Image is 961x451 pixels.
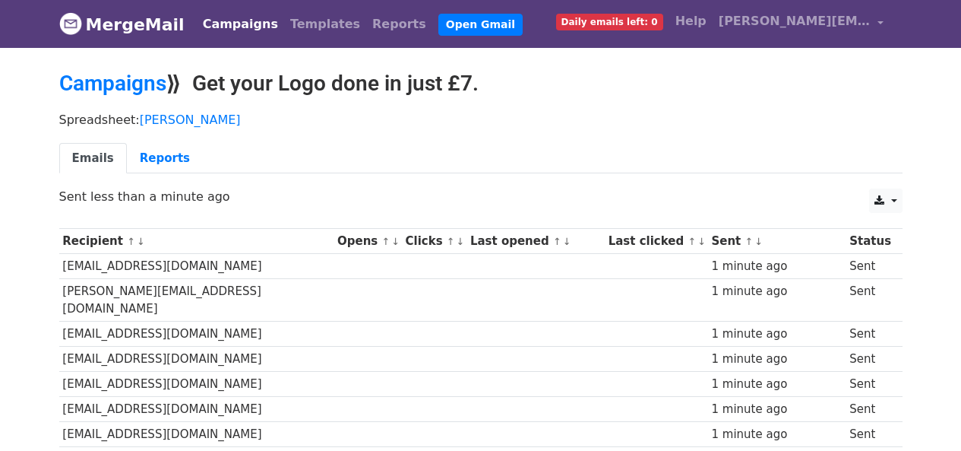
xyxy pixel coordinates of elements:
td: Sent [846,397,894,422]
td: Sent [846,279,894,322]
div: 1 minute ago [711,258,842,275]
a: Templates [284,9,366,40]
div: 1 minute ago [711,283,842,300]
a: ↑ [447,236,455,247]
a: ↓ [563,236,571,247]
th: Opens [334,229,402,254]
a: ↑ [127,236,135,247]
td: [EMAIL_ADDRESS][DOMAIN_NAME] [59,422,334,447]
td: Sent [846,254,894,279]
a: ↓ [391,236,400,247]
a: MergeMail [59,8,185,40]
span: [PERSON_NAME][EMAIL_ADDRESS][DOMAIN_NAME] [719,12,871,30]
th: Sent [708,229,846,254]
div: 1 minute ago [711,351,842,368]
a: ↓ [697,236,706,247]
a: ↑ [553,236,561,247]
td: Sent [846,321,894,346]
a: Help [669,6,713,37]
a: Campaigns [59,71,166,96]
td: [PERSON_NAME][EMAIL_ADDRESS][DOMAIN_NAME] [59,279,334,322]
div: 1 minute ago [711,376,842,393]
a: ↑ [688,236,696,247]
td: [EMAIL_ADDRESS][DOMAIN_NAME] [59,346,334,371]
div: 1 minute ago [711,326,842,343]
td: Sent [846,422,894,447]
a: ↓ [754,236,763,247]
div: 1 minute ago [711,401,842,418]
td: [EMAIL_ADDRESS][DOMAIN_NAME] [59,372,334,397]
a: ↑ [381,236,390,247]
td: [EMAIL_ADDRESS][DOMAIN_NAME] [59,254,334,279]
th: Clicks [402,229,466,254]
th: Last opened [466,229,605,254]
a: ↑ [745,236,754,247]
a: [PERSON_NAME][EMAIL_ADDRESS][DOMAIN_NAME] [713,6,890,42]
span: Daily emails left: 0 [556,14,663,30]
a: Open Gmail [438,14,523,36]
h2: ⟫ Get your Logo done in just £7. [59,71,903,97]
td: [EMAIL_ADDRESS][DOMAIN_NAME] [59,321,334,346]
th: Status [846,229,894,254]
a: ↓ [457,236,465,247]
td: [EMAIL_ADDRESS][DOMAIN_NAME] [59,397,334,422]
a: [PERSON_NAME] [140,113,241,127]
div: 1 minute ago [711,426,842,443]
a: Daily emails left: 0 [550,6,669,37]
td: Sent [846,346,894,371]
img: MergeMail logo [59,12,82,35]
td: Sent [846,372,894,397]
th: Last clicked [605,229,708,254]
a: Reports [366,9,432,40]
a: Reports [127,143,203,174]
a: Campaigns [197,9,284,40]
a: ↓ [137,236,145,247]
a: Emails [59,143,127,174]
th: Recipient [59,229,334,254]
p: Spreadsheet: [59,112,903,128]
p: Sent less than a minute ago [59,189,903,205]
